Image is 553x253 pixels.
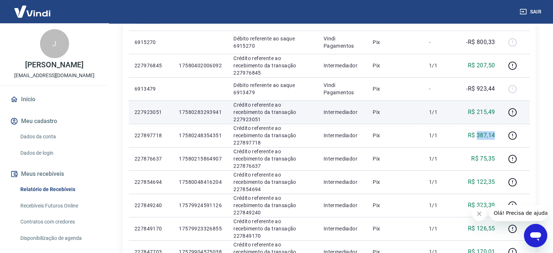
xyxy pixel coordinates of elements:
[9,166,100,182] button: Meus recebíveis
[179,225,222,232] p: 17579923326855
[324,155,361,162] p: Intermediador
[429,132,450,139] p: 1/1
[17,198,100,213] a: Recebíveis Futuros Online
[9,0,56,23] img: Vindi
[17,129,100,144] a: Dados da conta
[489,205,547,221] iframe: Mensagem da empresa
[471,154,495,163] p: R$ 75,35
[135,155,167,162] p: 227876637
[233,194,312,216] p: Crédito referente ao recebimento da transação 227849240
[179,62,222,69] p: 17580402006092
[373,155,417,162] p: Pix
[135,225,167,232] p: 227849170
[429,62,450,69] p: 1/1
[9,113,100,129] button: Meu cadastro
[373,202,417,209] p: Pix
[324,225,361,232] p: Intermediador
[179,155,222,162] p: 17580215864907
[324,82,361,96] p: Vindi Pagamentos
[524,224,547,247] iframe: Botão para abrir a janela de mensagens
[373,108,417,116] p: Pix
[373,85,417,92] p: Pix
[429,85,450,92] p: -
[429,178,450,186] p: 1/1
[25,61,83,69] p: [PERSON_NAME]
[468,108,495,116] p: R$ 215,49
[429,108,450,116] p: 1/1
[14,72,95,79] p: [EMAIL_ADDRESS][DOMAIN_NAME]
[466,38,495,47] p: -R$ 800,33
[17,146,100,161] a: Dados de login
[135,39,167,46] p: 6915270
[373,132,417,139] p: Pix
[466,84,495,93] p: -R$ 923,44
[233,124,312,146] p: Crédito referente ao recebimento da transação 227897718
[324,108,361,116] p: Intermediador
[429,225,450,232] p: 1/1
[324,178,361,186] p: Intermediador
[373,39,417,46] p: Pix
[4,5,61,11] span: Olá! Precisa de ajuda?
[17,231,100,246] a: Disponibilização de agenda
[468,201,495,210] p: R$ 323,39
[468,178,495,186] p: R$ 122,35
[135,108,167,116] p: 227923051
[135,62,167,69] p: 227976845
[135,85,167,92] p: 6913479
[429,39,450,46] p: -
[179,202,222,209] p: 17579924591126
[233,148,312,170] p: Crédito referente ao recebimento da transação 227876637
[472,206,486,221] iframe: Fechar mensagem
[233,218,312,240] p: Crédito referente ao recebimento da transação 227849170
[179,132,222,139] p: 17580248354351
[468,61,495,70] p: R$ 207,50
[468,131,495,140] p: R$ 387,14
[373,62,417,69] p: Pix
[135,178,167,186] p: 227854694
[373,225,417,232] p: Pix
[233,55,312,76] p: Crédito referente ao recebimento da transação 227976845
[233,101,312,123] p: Crédito referente ao recebimento da transação 227923051
[324,202,361,209] p: Intermediador
[233,35,312,50] p: Débito referente ao saque 6915270
[40,29,69,58] div: J
[324,35,361,50] p: Vindi Pagamentos
[429,155,450,162] p: 1/1
[429,202,450,209] p: 1/1
[373,178,417,186] p: Pix
[518,5,544,19] button: Sair
[9,91,100,107] a: Início
[233,82,312,96] p: Débito referente ao saque 6913479
[17,214,100,229] a: Contratos com credores
[135,202,167,209] p: 227849240
[179,178,222,186] p: 17580048416204
[233,171,312,193] p: Crédito referente ao recebimento da transação 227854694
[468,224,495,233] p: R$ 126,55
[324,132,361,139] p: Intermediador
[135,132,167,139] p: 227897718
[179,108,222,116] p: 17580283293941
[324,62,361,69] p: Intermediador
[17,182,100,197] a: Relatório de Recebíveis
